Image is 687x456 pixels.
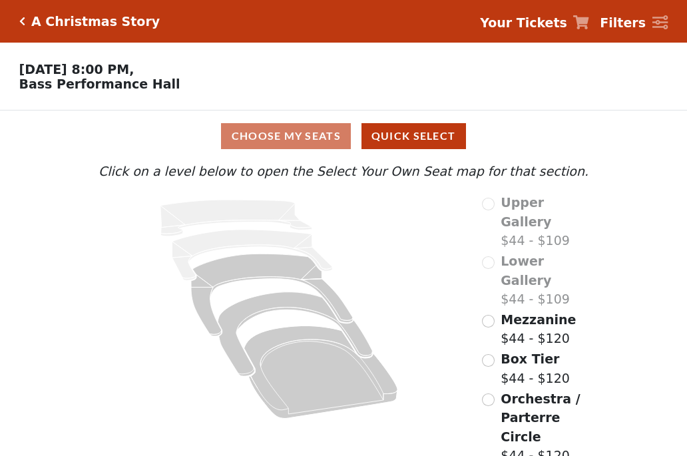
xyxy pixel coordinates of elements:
a: Filters [600,13,668,33]
label: $44 - $120 [501,310,576,348]
path: Orchestra / Parterre Circle - Seats Available: 171 [244,326,398,419]
label: $44 - $109 [501,252,592,309]
a: Your Tickets [480,13,589,33]
path: Upper Gallery - Seats Available: 0 [160,200,312,236]
path: Lower Gallery - Seats Available: 0 [172,230,333,280]
span: Orchestra / Parterre Circle [501,391,580,444]
span: Box Tier [501,351,559,366]
span: Lower Gallery [501,254,551,288]
label: $44 - $109 [501,193,592,250]
span: Mezzanine [501,312,576,327]
button: Quick Select [361,123,466,149]
p: Click on a level below to open the Select Your Own Seat map for that section. [95,162,592,181]
span: Upper Gallery [501,195,551,229]
h5: A Christmas Story [31,14,160,29]
label: $44 - $120 [501,349,570,387]
a: Click here to go back to filters [19,17,25,26]
strong: Your Tickets [480,15,567,30]
strong: Filters [600,15,646,30]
